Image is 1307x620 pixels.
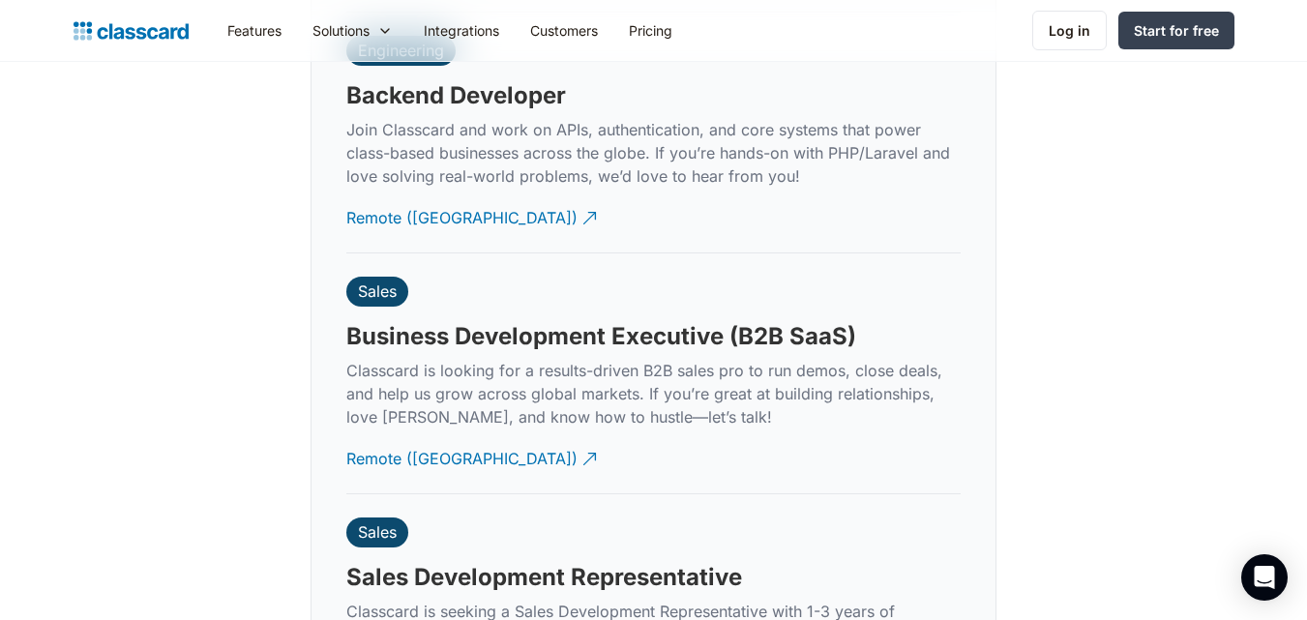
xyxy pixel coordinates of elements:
[312,20,370,41] div: Solutions
[346,432,600,486] a: Remote ([GEOGRAPHIC_DATA])
[346,118,961,188] p: Join Classcard and work on APIs, authentication, and core systems that power class-based business...
[515,9,613,52] a: Customers
[297,9,408,52] div: Solutions
[346,432,578,470] div: Remote ([GEOGRAPHIC_DATA])
[346,322,856,351] h3: Business Development Executive (B2B SaaS)
[74,17,189,44] a: home
[346,563,742,592] h3: Sales Development Representative
[346,81,566,110] h3: Backend Developer
[408,9,515,52] a: Integrations
[1049,20,1090,41] div: Log in
[358,522,397,542] div: Sales
[212,9,297,52] a: Features
[346,192,578,229] div: Remote ([GEOGRAPHIC_DATA])
[346,359,961,428] p: Classcard is looking for a results-driven B2B sales pro to run demos, close deals, and help us gr...
[1241,554,1288,601] div: Open Intercom Messenger
[613,9,688,52] a: Pricing
[1118,12,1234,49] a: Start for free
[1134,20,1219,41] div: Start for free
[346,192,600,245] a: Remote ([GEOGRAPHIC_DATA])
[1032,11,1107,50] a: Log in
[358,281,397,301] div: Sales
